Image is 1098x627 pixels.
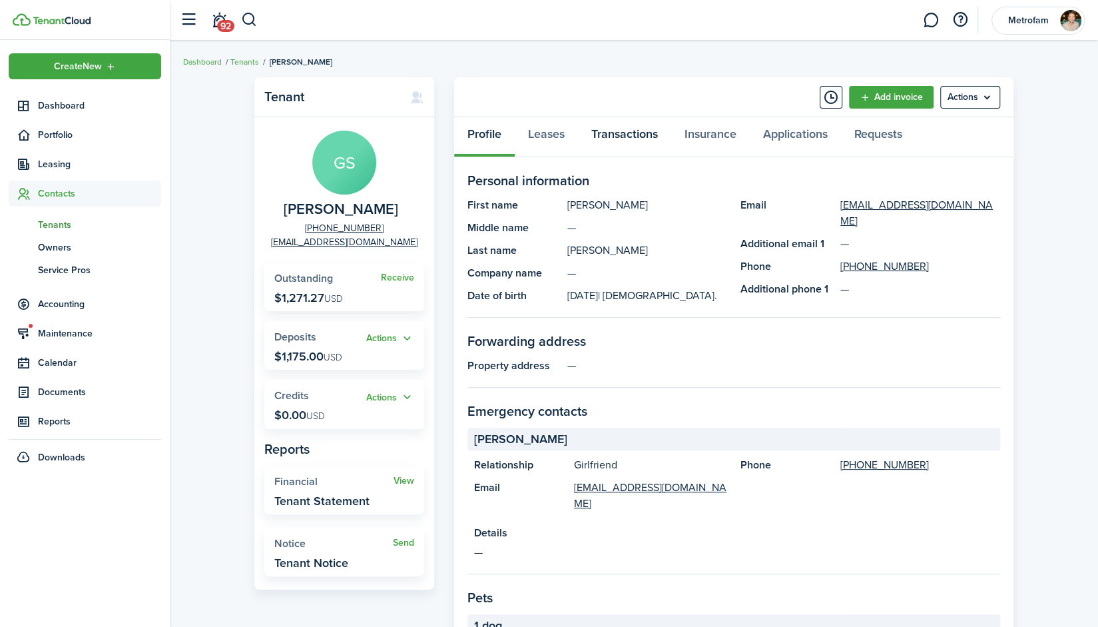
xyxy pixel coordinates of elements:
panel-main-title: Middle name [467,220,561,236]
span: USD [324,292,343,306]
widget-stats-description: Tenant Statement [274,494,370,508]
panel-main-title: Company name [467,265,561,281]
img: Metrofam [1060,10,1081,31]
span: Create New [54,62,102,71]
a: Insurance [671,117,750,157]
a: Messaging [918,3,944,37]
a: Reports [9,408,161,434]
a: Transactions [578,117,671,157]
p: $1,271.27 [274,291,343,305]
button: Open menu [366,390,414,405]
a: Dashboard [183,56,222,68]
panel-main-description: [PERSON_NAME] [567,243,727,259]
span: Calendar [38,356,161,370]
panel-main-section-title: Personal information [467,171,1000,191]
panel-main-title: Additional email 1 [740,236,834,252]
panel-main-section-title: Emergency contacts [467,401,1000,421]
a: [EMAIL_ADDRESS][DOMAIN_NAME] [271,235,417,249]
span: Owners [38,241,161,255]
panel-main-title: Email [474,480,567,512]
panel-main-title: Property address [467,358,561,374]
panel-main-description: — [567,265,727,281]
panel-main-title: Details [474,525,993,541]
span: [PERSON_NAME] [474,430,567,448]
widget-stats-title: Financial [274,476,394,488]
span: Portfolio [38,128,161,142]
span: USD [306,409,325,423]
span: Reports [38,414,161,428]
span: Service Pros [38,263,161,277]
button: Search [241,9,258,31]
a: Applications [750,117,841,157]
a: [PHONE_NUMBER] [305,221,384,235]
panel-main-title: Phone [740,457,834,473]
img: TenantCloud [33,17,91,25]
panel-main-subtitle: Reports [264,439,424,459]
span: Downloads [38,450,85,464]
span: Contacts [38,187,161,201]
widget-stats-title: Notice [274,538,393,550]
panel-main-title: Additional phone 1 [740,281,834,297]
a: Send [393,538,414,548]
widget-stats-description: Tenant Notice [274,556,348,570]
span: Metrofam [1001,16,1055,25]
panel-main-description: [DATE] [567,288,727,304]
a: Tenants [230,56,259,68]
a: Dashboard [9,93,161,119]
panel-main-description: Girlfriend [574,457,727,473]
a: [PHONE_NUMBER] [840,259,929,275]
panel-main-title: Last name [467,243,561,259]
a: View [394,476,414,486]
panel-main-description: — [567,358,1000,374]
span: USD [324,350,342,364]
span: 92 [217,20,234,32]
button: Open menu [9,53,161,79]
span: Credits [274,388,309,403]
panel-main-description: — [474,544,993,560]
span: Deposits [274,329,316,344]
panel-main-section-title: Pets [467,588,1000,608]
menu-btn: Actions [940,86,1000,109]
span: Documents [38,385,161,399]
a: Add invoice [849,86,934,109]
span: [PERSON_NAME] [270,56,332,68]
panel-main-title: First name [467,197,561,213]
span: Tenants [38,218,161,232]
span: Outstanding [274,271,333,286]
img: TenantCloud [13,13,31,26]
button: Actions [366,390,414,405]
p: $0.00 [274,408,325,422]
panel-main-description: [PERSON_NAME] [567,197,727,213]
button: Timeline [820,86,842,109]
button: Open menu [940,86,1000,109]
a: [EMAIL_ADDRESS][DOMAIN_NAME] [840,197,1000,229]
span: Maintenance [38,326,161,340]
a: Receive [381,273,414,283]
span: Leasing [38,157,161,171]
span: Accounting [38,297,161,311]
a: Owners [9,236,161,259]
a: Leases [515,117,578,157]
span: | [DEMOGRAPHIC_DATA]. [598,288,717,303]
panel-main-description: — [567,220,727,236]
a: Notifications [206,3,232,37]
button: Open resource center [949,9,971,31]
panel-main-title: Tenant [264,89,397,105]
button: Actions [366,331,414,346]
button: Open menu [366,331,414,346]
panel-main-title: Email [740,197,834,229]
a: [PHONE_NUMBER] [840,457,929,473]
panel-main-title: Relationship [474,457,567,473]
a: Service Pros [9,259,161,281]
a: Tenants [9,213,161,236]
button: Open sidebar [176,7,201,33]
panel-main-title: Phone [740,259,834,275]
panel-main-section-title: Forwarding address [467,331,1000,351]
span: Gerardo Saenz [284,201,398,218]
panel-main-title: Date of birth [467,288,561,304]
span: Dashboard [38,99,161,113]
